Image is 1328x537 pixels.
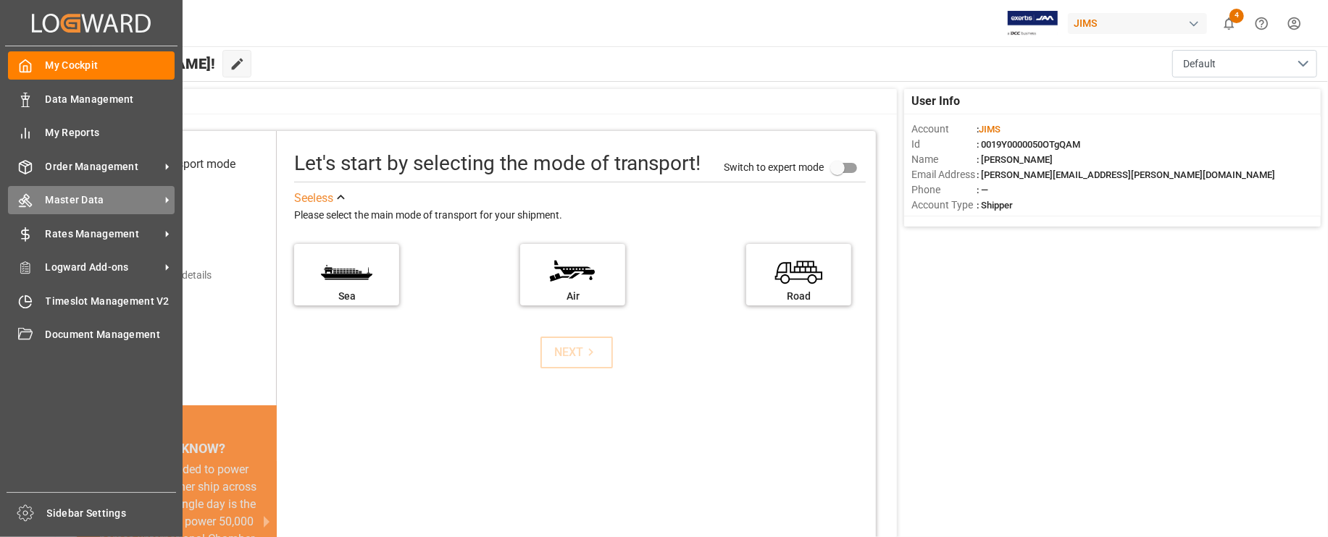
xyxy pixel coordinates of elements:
[294,207,866,224] div: Please select the main mode of transport for your shipment.
[1183,56,1216,72] span: Default
[1172,50,1317,77] button: open menu
[911,93,960,110] span: User Info
[977,200,1013,211] span: : Shipper
[1008,11,1058,36] img: Exertis%20JAM%20-%20Email%20Logo.jpg_1722504956.jpg
[46,58,175,73] span: My Cockpit
[46,193,160,208] span: Master Data
[1068,13,1207,34] div: JIMS
[8,119,175,147] a: My Reports
[724,161,824,172] span: Switch to expert mode
[911,182,977,198] span: Phone
[46,294,175,309] span: Timeslot Management V2
[911,137,977,152] span: Id
[301,289,392,304] div: Sea
[8,287,175,315] a: Timeslot Management V2
[977,185,988,195] span: : —
[46,92,175,107] span: Data Management
[554,344,598,361] div: NEXT
[977,124,1001,135] span: :
[911,122,977,137] span: Account
[8,51,175,80] a: My Cockpit
[753,289,844,304] div: Road
[977,169,1275,180] span: : [PERSON_NAME][EMAIL_ADDRESS][PERSON_NAME][DOMAIN_NAME]
[1229,9,1244,23] span: 4
[8,85,175,113] a: Data Management
[46,327,175,342] span: Document Management
[527,289,618,304] div: Air
[911,167,977,182] span: Email Address
[8,321,175,349] a: Document Management
[121,268,212,283] div: Add shipping details
[294,190,333,207] div: See less
[977,154,1053,165] span: : [PERSON_NAME]
[979,124,1001,135] span: JIMS
[46,125,175,140] span: My Reports
[47,506,177,521] span: Sidebar Settings
[294,148,701,179] div: Let's start by selecting the mode of transport!
[540,337,613,368] button: NEXT
[911,198,977,213] span: Account Type
[46,227,160,242] span: Rates Management
[911,152,977,167] span: Name
[1213,7,1245,40] button: show 4 new notifications
[46,260,160,275] span: Logward Add-ons
[1068,9,1213,37] button: JIMS
[46,159,160,174] span: Order Management
[977,139,1080,150] span: : 0019Y0000050OTgQAM
[1245,7,1278,40] button: Help Center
